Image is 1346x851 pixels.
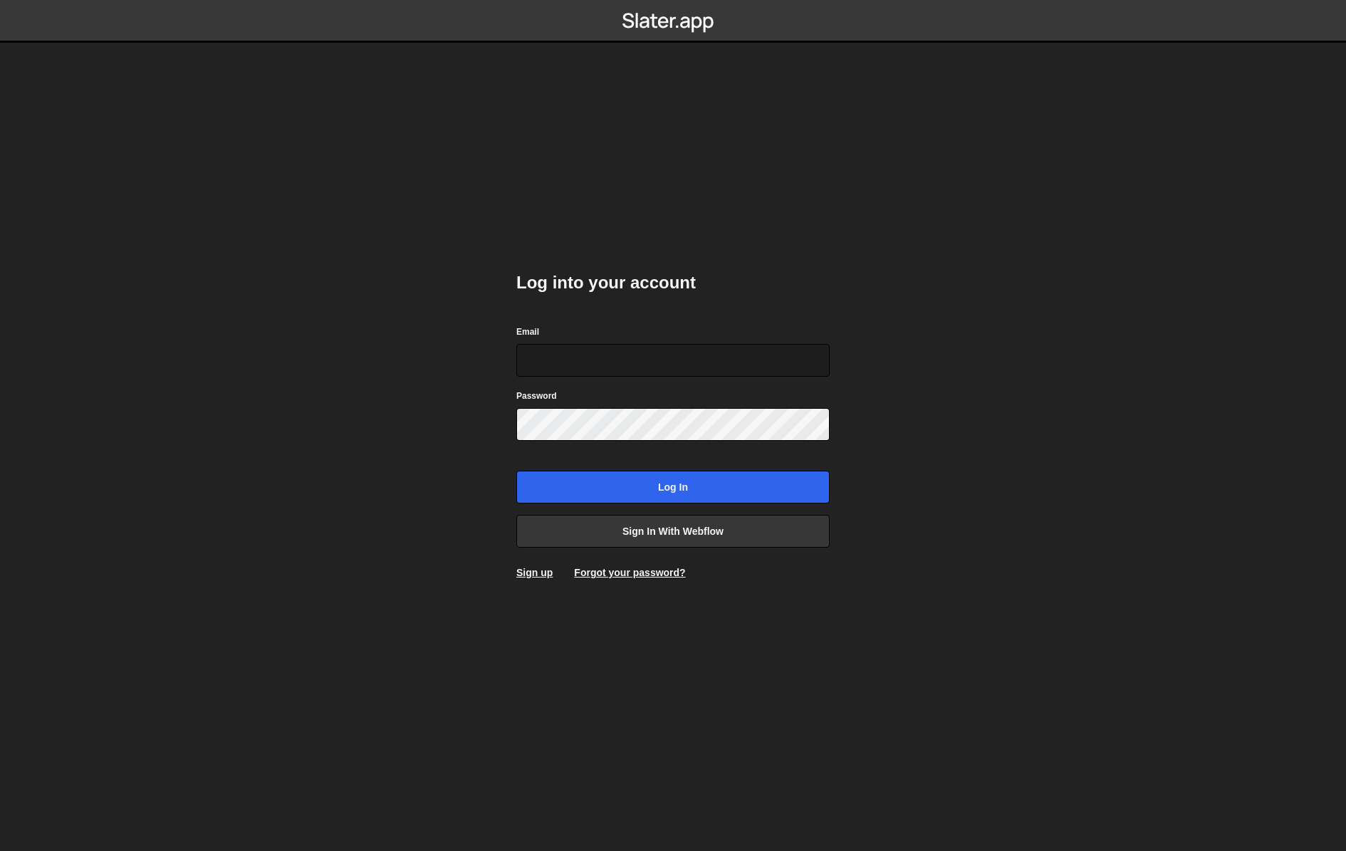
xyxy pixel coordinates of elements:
[516,471,830,503] input: Log in
[516,325,539,339] label: Email
[574,567,685,578] a: Forgot your password?
[516,567,553,578] a: Sign up
[516,515,830,548] a: Sign in with Webflow
[516,389,557,403] label: Password
[516,271,830,294] h2: Log into your account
